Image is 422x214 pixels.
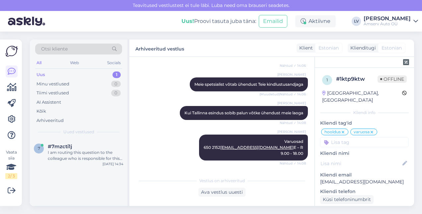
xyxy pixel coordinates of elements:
div: # 1ktp9ktw [336,75,378,83]
div: [GEOGRAPHIC_DATA], [GEOGRAPHIC_DATA] [322,90,402,104]
div: Amserv Auto OÜ [364,21,411,27]
span: Uued vestlused [63,129,94,135]
p: [EMAIL_ADDRESS][DOMAIN_NAME] [320,178,409,185]
span: Kui Tallinna esindus sobib palun võtke ühendust meie laoga [184,110,303,115]
span: [PERSON_NAME] [277,72,306,77]
label: Arhiveeritud vestlus [135,44,184,53]
div: AI Assistent [36,99,61,106]
span: (Muudetud) Nähtud ✓ 14:06 [259,92,306,97]
span: varuosa [354,130,370,134]
div: Minu vestlused [36,81,69,87]
span: [PERSON_NAME] [277,101,306,106]
span: Offline [378,75,407,83]
span: Estonian [382,45,402,52]
div: [DATE] 14:34 [103,161,123,166]
input: Lisa tag [320,137,409,147]
span: Nähtud ✓ 14:08 [280,161,306,166]
p: Kliendi nimi [320,150,409,157]
img: zendesk [403,59,409,65]
a: [PERSON_NAME]Amserv Auto OÜ [364,16,418,27]
span: 1 [326,77,328,82]
b: Uus! [181,18,194,24]
div: Klienditugi [348,45,376,52]
div: [PERSON_NAME] [364,16,411,21]
div: Tiimi vestlused [36,90,69,96]
span: [PERSON_NAME] [277,129,306,134]
button: Emailid [259,15,287,28]
span: Vestlus on arhiveeritud [199,178,245,184]
div: All [35,58,43,67]
p: Kliendi telefon [320,188,409,195]
span: Nähtud ✓ 14:08 [280,120,306,125]
div: Ava vestlus uuesti [198,188,246,197]
div: Proovi tasuta juba täna: [181,17,256,25]
div: Küsi telefoninumbrit [320,195,374,204]
div: 1 [112,71,121,78]
span: #7mzcti1j [48,144,72,150]
div: Arhiveeritud [36,117,64,124]
span: hooldus [324,130,341,134]
div: Vaata siia [5,149,17,179]
span: Otsi kliente [41,46,68,53]
div: Kõik [36,108,46,115]
input: Lisa nimi [320,160,401,167]
div: Aktiivne [295,15,336,27]
span: 7 [38,146,40,151]
a: [EMAIL_ADDRESS][DOMAIN_NAME] [220,145,294,150]
p: Kliendi tag'id [320,120,409,127]
div: 0 [111,81,121,87]
span: Meie spetsialist võtab ühendust Teie kindlustusandjaga [194,82,303,87]
div: Klient [297,45,313,52]
p: Kliendi email [320,171,409,178]
div: LV [352,17,361,26]
div: I am routing this question to the colleague who is responsible for this topic. The reply might ta... [48,150,123,161]
span: Nähtud ✓ 14:06 [280,63,306,68]
div: Kliendi info [320,110,409,116]
div: 2 / 3 [5,173,17,179]
div: 0 [111,90,121,96]
img: Askly Logo [5,45,18,57]
span: Estonian [318,45,339,52]
div: Uus [36,71,45,78]
span: Varuosad 650 2152 E – R 9.00 - 18.00 [204,139,303,156]
div: Web [69,58,80,67]
div: Socials [106,58,122,67]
